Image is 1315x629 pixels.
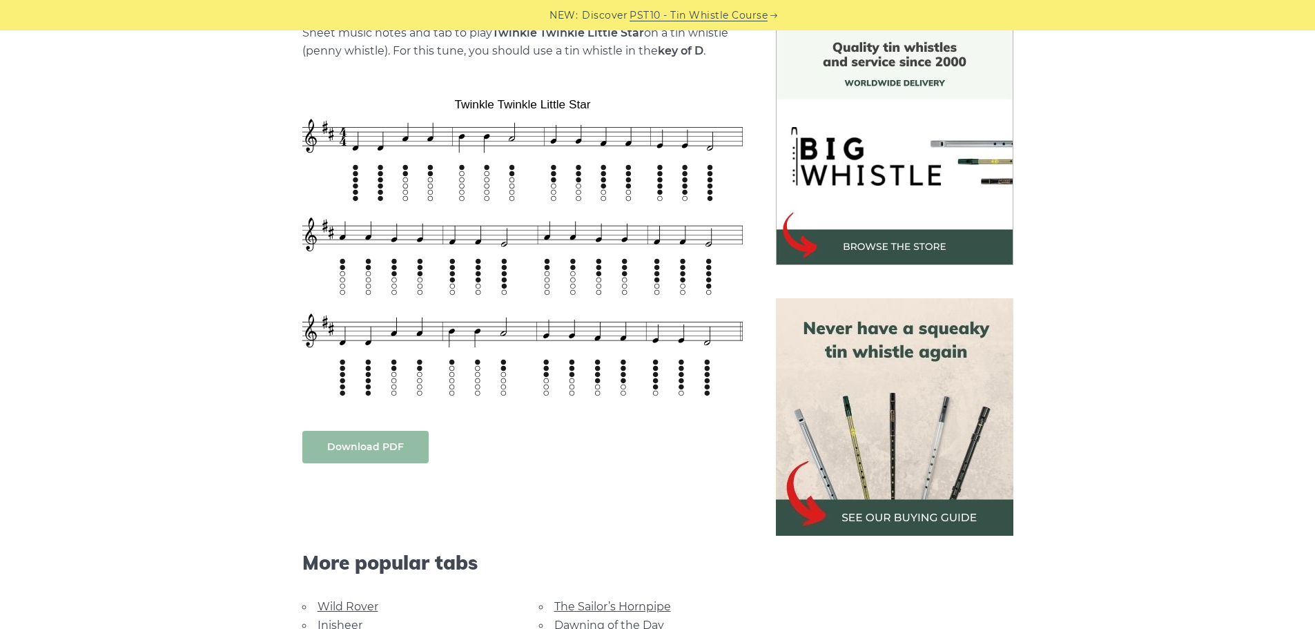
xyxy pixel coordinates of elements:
img: tin whistle buying guide [776,298,1013,536]
strong: key of D [658,44,703,57]
strong: Twinkle Twinkle Little Star [492,26,644,39]
img: Twinkle Twinkle Little Star Tin Whistle Tab & Sheet Music [302,88,743,403]
span: Discover [582,8,627,23]
img: BigWhistle Tin Whistle Store [776,28,1013,265]
span: More popular tabs [302,551,743,574]
a: Wild Rover [318,600,378,613]
p: Sheet music notes and tab to play on a tin whistle (penny whistle). For this tune, you should use... [302,24,743,60]
span: NEW: [549,8,578,23]
a: PST10 - Tin Whistle Course [630,8,768,23]
a: Download PDF [302,431,429,463]
a: The Sailor’s Hornpipe [554,600,671,613]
